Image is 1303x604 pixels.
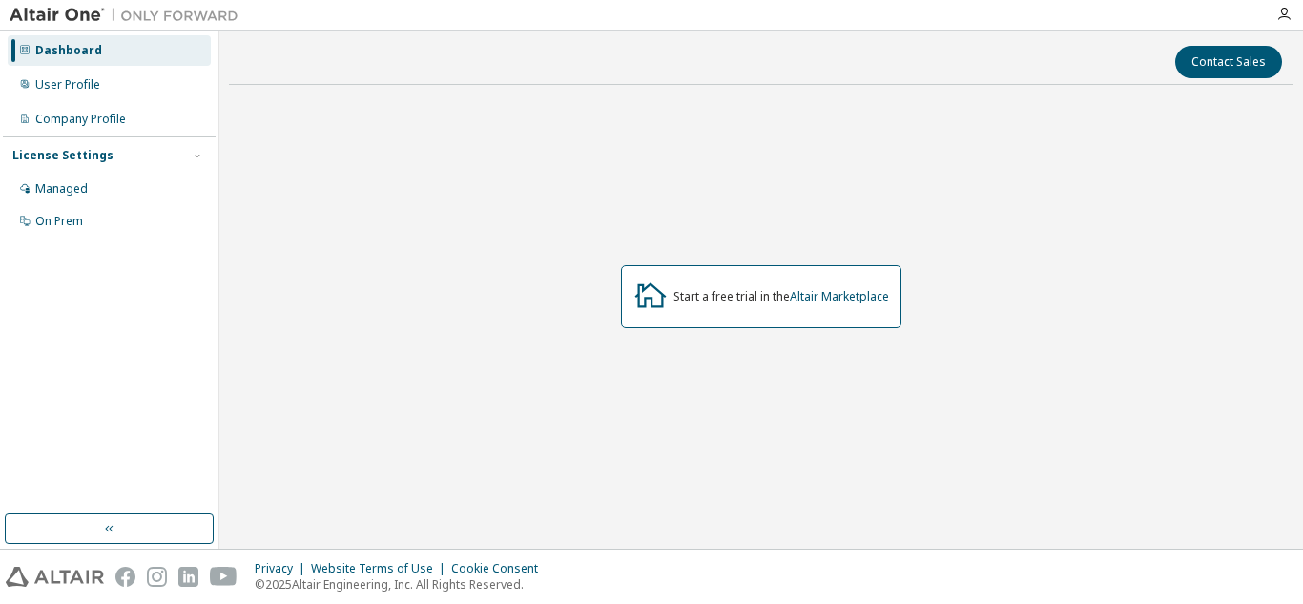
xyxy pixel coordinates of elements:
[35,214,83,229] div: On Prem
[790,288,889,304] a: Altair Marketplace
[12,148,114,163] div: License Settings
[10,6,248,25] img: Altair One
[451,561,549,576] div: Cookie Consent
[673,289,889,304] div: Start a free trial in the
[35,181,88,197] div: Managed
[35,43,102,58] div: Dashboard
[210,567,238,587] img: youtube.svg
[255,576,549,593] p: © 2025 Altair Engineering, Inc. All Rights Reserved.
[178,567,198,587] img: linkedin.svg
[35,112,126,127] div: Company Profile
[6,567,104,587] img: altair_logo.svg
[147,567,167,587] img: instagram.svg
[255,561,311,576] div: Privacy
[35,77,100,93] div: User Profile
[1175,46,1282,78] button: Contact Sales
[311,561,451,576] div: Website Terms of Use
[115,567,135,587] img: facebook.svg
